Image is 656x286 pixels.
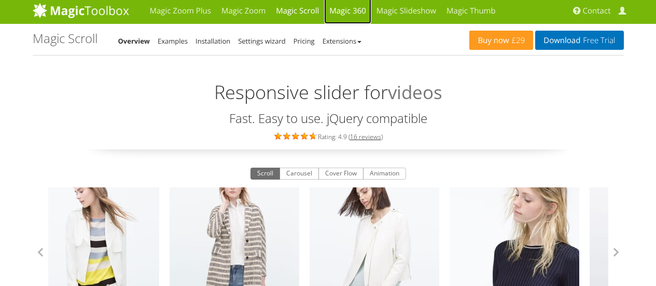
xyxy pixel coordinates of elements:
a: Examples [158,36,188,46]
span: Contact [583,6,611,16]
span: videos [388,79,442,106]
a: Installation [196,36,230,46]
a: Overview [118,36,150,46]
a: Settings wizard [238,36,286,46]
button: Carousel [280,168,319,180]
a: Extensions [323,36,361,46]
button: Scroll [250,168,280,180]
button: Animation [363,168,406,180]
a: DownloadFree Trial [535,31,623,50]
span: Free Trial [580,36,615,45]
h3: Fast. Easy to use. jQuery compatible [33,112,624,125]
h1: Magic Scroll [33,32,97,45]
button: Cover Flow [318,168,364,180]
a: Buy now£29 [469,31,533,50]
div: Rating: 4.9 ( ) [33,130,624,142]
span: £29 [509,36,525,45]
h2: Responsive slider for [33,69,624,106]
img: MagicToolbox.com - Image tools for your website [33,3,129,18]
a: Pricing [294,36,315,46]
a: 16 reviews [350,132,381,141]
